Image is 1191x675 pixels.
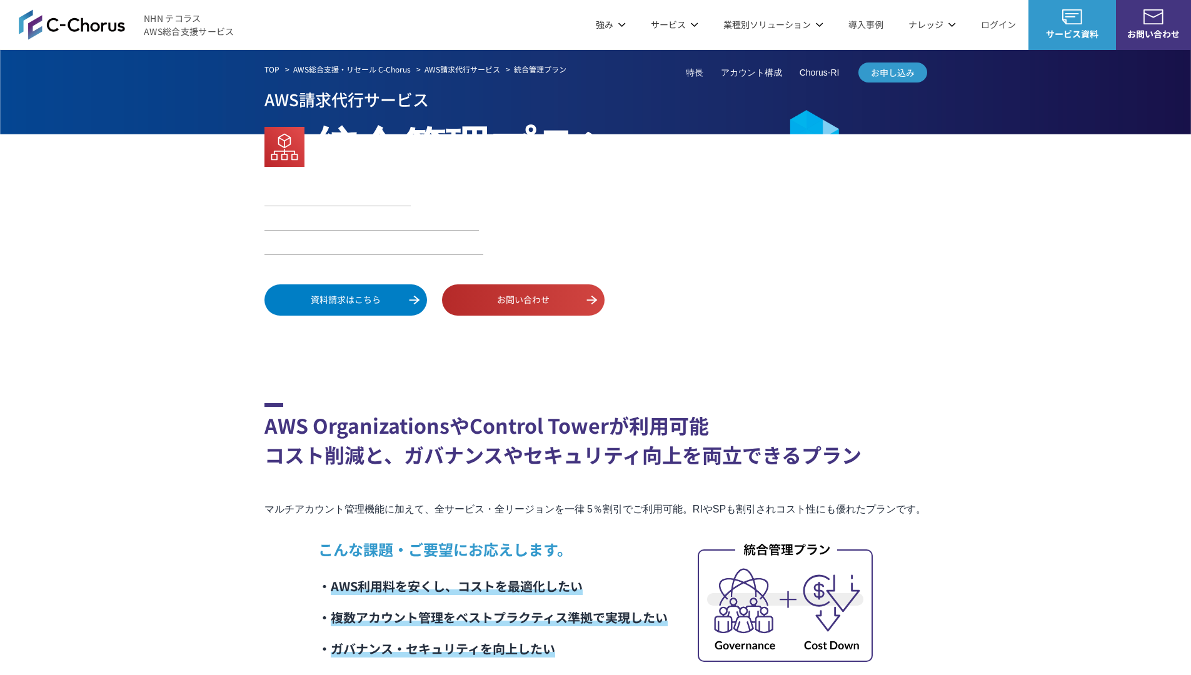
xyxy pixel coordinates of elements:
p: AWS請求代行サービス [264,86,927,112]
img: AWS Organizations [264,127,304,167]
a: Chorus-RI [800,66,840,79]
em: 統合管理プラン [514,64,566,74]
a: 導入事例 [848,18,883,31]
p: 業種別ソリューション [723,18,823,31]
span: AWS利用料を安くし、コストを最適化したい [331,577,583,595]
a: 特長 [686,66,703,79]
span: ガバナンス・セキュリティを向上したい [331,639,555,657]
a: アカウント構成 [721,66,782,79]
li: 24時間365日 AWS技術サポート無料 [264,237,483,254]
a: 資料請求はこちら [264,284,427,316]
span: お申し込み [858,66,927,79]
li: ・ [318,602,668,633]
span: NHN テコラス AWS総合支援サービス [144,12,234,38]
a: お問い合わせ [442,284,605,316]
a: AWS総合支援・リセール C-Chorus [293,64,411,75]
img: AWS総合支援サービス C-Chorus [19,9,125,39]
li: AWS 利用料金 % 割引 [264,184,411,206]
p: サービス [651,18,698,31]
span: 5 [353,182,366,205]
span: サービス資料 [1028,27,1116,41]
li: ・ [318,633,668,664]
a: ログイン [981,18,1016,31]
span: お問い合わせ [1116,27,1191,41]
p: マルチアカウント管理機能に加えて、全サービス・全リージョンを一律 5％割引でご利用可能。RIやSPも割引されコスト性にも優れたプランです。 [264,501,927,518]
a: AWS総合支援サービス C-ChorusNHN テコラスAWS総合支援サービス [19,9,234,39]
p: ナレッジ [908,18,956,31]
li: AWS Organizations をご利用可能 [264,213,479,230]
img: AWS総合支援サービス C-Chorus サービス資料 [1062,9,1082,24]
a: TOP [264,64,279,75]
p: 強み [596,18,626,31]
img: 統合管理プラン_内容イメージ [698,541,873,662]
li: ・ [318,571,668,602]
p: こんな課題・ご要望にお応えします。 [318,538,668,561]
a: AWS請求代行サービス [425,64,500,75]
img: お問い合わせ [1143,9,1163,24]
a: お申し込み [858,62,927,82]
em: 統合管理プラン [314,112,625,176]
span: 複数アカウント管理をベストプラクティス準拠で実現したい [331,608,668,626]
h2: AWS OrganizationsやControl Towerが利用可能 コスト削減と、ガバナンスやセキュリティ向上を両立できるプラン [264,403,927,469]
